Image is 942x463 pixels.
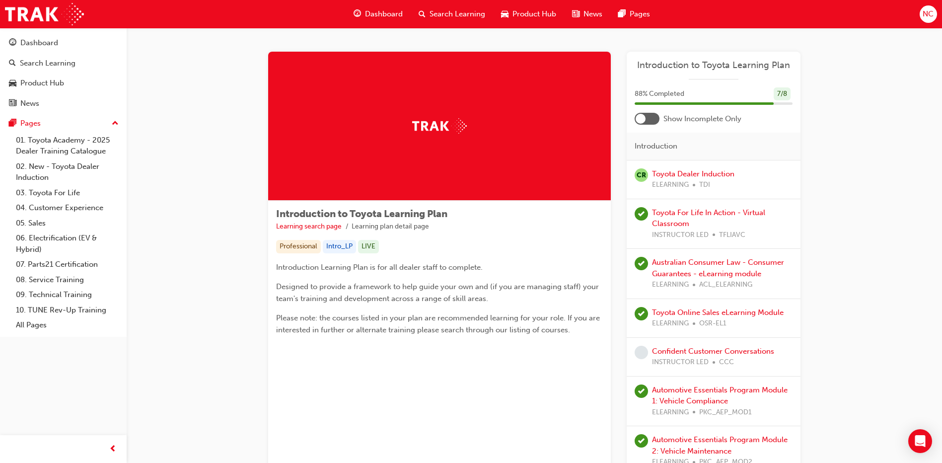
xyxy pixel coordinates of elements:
span: car-icon [9,79,16,88]
a: Toyota Dealer Induction [652,169,734,178]
a: 03. Toyota For Life [12,185,123,201]
img: Trak [412,118,467,134]
a: guage-iconDashboard [346,4,411,24]
div: Product Hub [20,77,64,89]
span: guage-icon [9,39,16,48]
span: learningRecordVerb_PASS-icon [635,434,648,448]
a: 09. Technical Training [12,287,123,303]
span: OSR-EL1 [699,318,726,329]
a: News [4,94,123,113]
a: 04. Customer Experience [12,200,123,216]
a: Confident Customer Conversations [652,347,774,356]
li: Learning plan detail page [352,221,429,232]
span: search-icon [9,59,16,68]
span: ELEARNING [652,279,689,291]
span: Search Learning [430,8,485,20]
span: Introduction [635,141,677,152]
span: learningRecordVerb_ATTEND-icon [635,207,648,221]
span: Introduction to Toyota Learning Plan [276,208,447,220]
a: 01. Toyota Academy - 2025 Dealer Training Catalogue [12,133,123,159]
span: pages-icon [9,119,16,128]
span: PKC_AEP_MOD1 [699,407,752,418]
span: ACL_ELEARNING [699,279,752,291]
span: TDI [699,179,710,191]
a: Automotive Essentials Program Module 1: Vehicle Compliance [652,386,788,406]
div: Search Learning [20,58,75,69]
a: 06. Electrification (EV & Hybrid) [12,231,123,257]
a: 07. Parts21 Certification [12,257,123,272]
span: guage-icon [354,8,361,20]
a: Introduction to Toyota Learning Plan [635,60,793,71]
span: pages-icon [618,8,626,20]
span: TFLIAVC [719,230,745,241]
a: Toyota For Life In Action - Virtual Classroom [652,208,765,229]
span: Please note: the courses listed in your plan are recommended learning for your role. If you are i... [276,313,602,334]
div: Open Intercom Messenger [908,429,932,453]
button: Pages [4,114,123,133]
span: car-icon [501,8,508,20]
span: Designed to provide a framework to help guide your own and (if you are managing staff) your team'... [276,282,601,303]
div: Dashboard [20,37,58,49]
span: News [583,8,602,20]
a: Australian Consumer Law - Consumer Guarantees - eLearning module [652,258,784,278]
span: prev-icon [109,443,117,456]
img: Trak [5,3,84,25]
span: Show Incomplete Only [663,113,741,125]
a: Dashboard [4,34,123,52]
span: CCC [719,357,734,368]
span: Introduction Learning Plan is for all dealer staff to complete. [276,263,483,272]
a: 02. New - Toyota Dealer Induction [12,159,123,185]
span: INSTRUCTOR LED [652,230,709,241]
span: 88 % Completed [635,88,684,100]
span: news-icon [572,8,580,20]
span: ELEARNING [652,179,689,191]
a: car-iconProduct Hub [493,4,564,24]
button: NC [920,5,937,23]
div: 7 / 8 [774,87,791,101]
span: ELEARNING [652,318,689,329]
span: INSTRUCTOR LED [652,357,709,368]
span: Product Hub [512,8,556,20]
a: 08. Service Training [12,272,123,288]
a: Search Learning [4,54,123,73]
div: Pages [20,118,41,129]
a: Product Hub [4,74,123,92]
a: Toyota Online Sales eLearning Module [652,308,784,317]
a: search-iconSearch Learning [411,4,493,24]
div: LIVE [358,240,379,253]
span: news-icon [9,99,16,108]
span: Pages [630,8,650,20]
a: pages-iconPages [610,4,658,24]
span: learningRecordVerb_NONE-icon [635,346,648,359]
span: learningRecordVerb_PASS-icon [635,307,648,320]
span: NC [923,8,934,20]
span: learningRecordVerb_COMPLETE-icon [635,257,648,270]
span: null-icon [635,168,648,182]
div: News [20,98,39,109]
span: Dashboard [365,8,403,20]
button: DashboardSearch LearningProduct HubNews [4,32,123,114]
a: news-iconNews [564,4,610,24]
span: ELEARNING [652,407,689,418]
a: 10. TUNE Rev-Up Training [12,303,123,318]
span: up-icon [112,117,119,130]
span: learningRecordVerb_PASS-icon [635,385,648,398]
div: Professional [276,240,321,253]
div: Intro_LP [323,240,356,253]
a: All Pages [12,317,123,333]
span: search-icon [419,8,426,20]
a: Automotive Essentials Program Module 2: Vehicle Maintenance [652,435,788,456]
a: 05. Sales [12,216,123,231]
a: Learning search page [276,222,342,231]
